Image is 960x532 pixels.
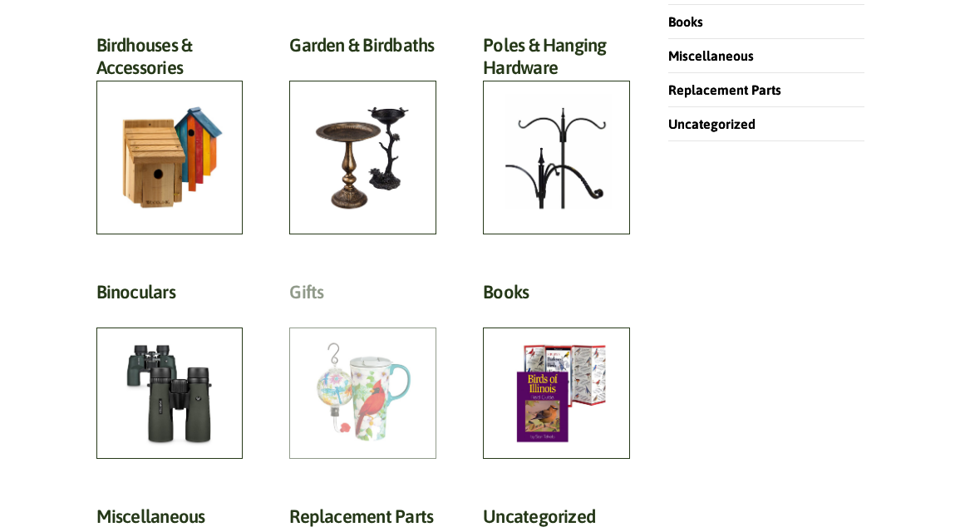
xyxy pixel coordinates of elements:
a: Visit product category Poles & Hanging Hardware [483,34,630,234]
a: Visit product category Birdhouses & Accessories [96,34,244,234]
h2: Books [483,281,630,312]
a: Miscellaneous [668,48,754,63]
h2: Gifts [289,281,436,312]
h2: Garden & Birdbaths [289,34,436,65]
a: Visit product category Garden & Birdbaths [289,34,436,234]
a: Uncategorized [668,116,756,131]
h2: Birdhouses & Accessories [96,34,244,87]
a: Visit product category Binoculars [96,281,244,459]
a: Books [668,14,703,29]
a: Replacement Parts [668,82,781,97]
h2: Binoculars [96,281,244,312]
a: Visit product category Books [483,281,630,459]
a: Visit product category Gifts [289,281,436,459]
h2: Poles & Hanging Hardware [483,34,630,87]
